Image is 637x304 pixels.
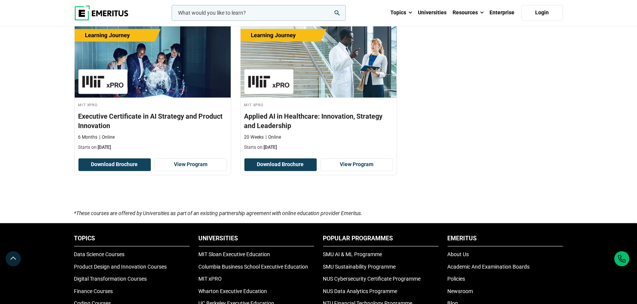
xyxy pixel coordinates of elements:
[448,251,469,257] a: About Us
[75,22,231,98] img: Executive Certificate in AI Strategy and Product Innovation | Online AI and Machine Learning Course
[448,288,473,294] a: Newsroom
[78,144,227,151] p: Starts on:
[74,264,167,270] a: Product Design and Innovation Courses
[199,288,267,294] a: Wharton Executive Education
[78,101,227,108] h4: MIT xPRO
[241,22,397,154] a: AI and Machine Learning Course by MIT xPRO - October 30, 2025 MIT xPRO MIT xPRO Applied AI in Hea...
[74,251,125,257] a: Data Science Courses
[98,145,111,150] span: [DATE]
[199,251,270,257] a: MIT Sloan Executive Education
[78,158,151,171] button: Download Brochure
[244,134,264,141] p: 20 Weeks
[323,276,421,282] a: NUS Cybersecurity Certificate Programme
[74,288,113,294] a: Finance Courses
[155,158,227,171] a: View Program
[244,112,393,130] h3: Applied AI in Healthcare: Innovation, Strategy and Leadership
[244,158,317,171] button: Download Brochure
[78,112,227,130] h3: Executive Certificate in AI Strategy and Product Innovation
[321,158,393,171] a: View Program
[323,288,398,294] a: NUS Data Analytics Programme
[266,134,281,141] p: Online
[264,145,277,150] span: [DATE]
[74,276,147,282] a: Digital Transformation Courses
[323,264,396,270] a: SMU Sustainability Programme
[199,264,309,270] a: Columbia Business School Executive Education
[75,22,231,154] a: AI and Machine Learning Course by MIT xPRO - October 30, 2025 MIT xPRO MIT xPRO Executive Certifi...
[522,5,563,21] a: Login
[241,22,397,98] img: Applied AI in Healthcare: Innovation, Strategy and Leadership | Online AI and Machine Learning Co...
[244,144,393,151] p: Starts on:
[248,73,290,90] img: MIT xPRO
[448,264,530,270] a: Academic And Examination Boards
[82,73,124,90] img: MIT xPRO
[244,101,393,108] h4: MIT xPRO
[323,251,382,257] a: SMU AI & ML Programme
[448,276,465,282] a: Policies
[78,134,98,141] p: 6 Months
[100,134,115,141] p: Online
[74,210,362,216] i: *These courses are offered by Universities as part of an existing partnership agreement with onli...
[199,276,222,282] a: MIT xPRO
[172,5,346,21] input: woocommerce-product-search-field-0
